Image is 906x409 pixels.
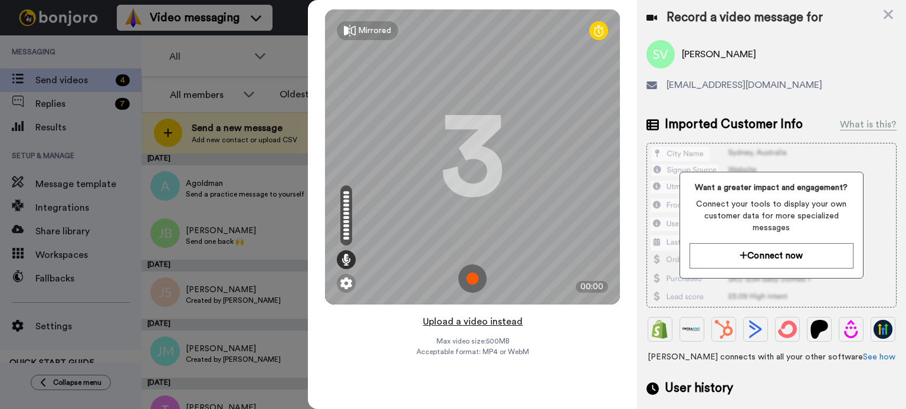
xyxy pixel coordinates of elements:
span: Imported Customer Info [665,116,803,133]
span: Max video size: 500 MB [436,336,509,346]
img: ActiveCampaign [746,320,765,339]
span: Acceptable format: MP4 or WebM [416,347,529,356]
span: [EMAIL_ADDRESS][DOMAIN_NAME] [667,78,822,92]
img: Ontraport [682,320,701,339]
img: ic_gear.svg [340,277,352,289]
button: Connect now [690,243,854,269]
span: Want a greater impact and engagement? [690,182,854,194]
div: What is this? [840,117,897,132]
span: [PERSON_NAME] connects with all your other software [646,351,897,363]
span: User history [665,379,733,397]
a: See how [863,353,895,361]
img: Hubspot [714,320,733,339]
img: Shopify [651,320,669,339]
div: 00:00 [576,281,608,293]
div: 3 [440,113,505,201]
img: ConvertKit [778,320,797,339]
img: GoHighLevel [874,320,892,339]
img: ic_record_start.svg [458,264,487,293]
button: Upload a video instead [419,314,526,329]
img: Patreon [810,320,829,339]
img: Drip [842,320,861,339]
span: Connect your tools to display your own customer data for more specialized messages [690,198,854,234]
